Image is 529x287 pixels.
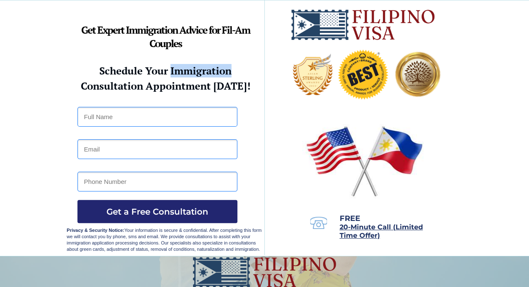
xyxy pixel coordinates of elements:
strong: Consultation Appointment [DATE]! [81,79,250,93]
span: 20-Minute Call (Limited Time Offer) [340,223,423,239]
input: Email [77,139,237,159]
input: Phone Number [77,172,237,191]
strong: Schedule Your Immigration [99,64,231,77]
strong: Privacy & Security Notice: [67,228,125,233]
input: Full Name [77,107,237,127]
span: Get a Free Consultation [77,207,237,217]
button: Get a Free Consultation [77,200,237,223]
strong: Get Expert Immigration Advice for Fil-Am Couples [81,23,250,50]
a: 20-Minute Call (Limited Time Offer) [340,224,423,239]
span: Your information is secure & confidential. After completing this form we will contact you by phon... [67,228,262,252]
span: FREE [340,214,360,223]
